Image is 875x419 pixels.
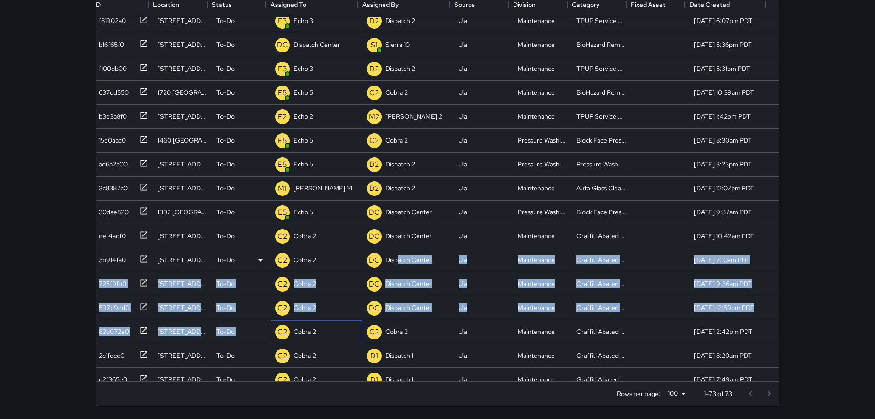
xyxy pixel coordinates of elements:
[294,375,316,384] p: Cobra 2
[576,255,626,264] div: Graffiti Abated Large
[95,84,129,97] div: 637dd550
[158,40,207,49] div: 1733 Broadway
[518,231,555,241] div: Maintenance
[370,374,378,385] p: D1
[294,40,340,49] p: Dispatch Center
[694,16,752,25] div: 8/25/2025, 6:07pm PDT
[459,327,467,336] div: Jia
[95,156,128,169] div: ad6a2a00
[216,303,235,312] p: To-Do
[278,207,287,218] p: E5
[518,136,567,145] div: Pressure Washing
[216,184,235,193] p: To-Do
[95,299,130,312] div: 597d9dd0
[664,387,689,400] div: 100
[95,228,126,241] div: def4adf0
[158,112,207,121] div: 2216 Broadway
[459,40,467,49] div: Jia
[294,88,313,97] p: Echo 5
[576,327,626,336] div: Graffiti Abated Large
[369,279,380,290] p: DC
[277,40,288,51] p: DC
[576,351,626,360] div: Graffiti Abated Large
[459,279,467,288] div: Jia
[518,327,555,336] div: Maintenance
[369,303,380,314] p: DC
[216,136,235,145] p: To-Do
[95,347,124,360] div: 2c1fdce0
[459,64,467,73] div: Jia
[694,64,750,73] div: 8/25/2025, 5:31pm PDT
[294,16,313,25] p: Echo 3
[294,184,353,193] p: [PERSON_NAME] 14
[216,160,235,169] p: To-Do
[158,255,207,264] div: 1731 Franklin Street
[576,112,626,121] div: TPUP Service Requested
[385,184,415,193] p: Dispatch 2
[459,351,467,360] div: Jia
[294,303,316,312] p: Cobra 2
[459,88,467,97] div: Jia
[518,88,555,97] div: Maintenance
[369,16,379,27] p: D2
[385,160,415,169] p: Dispatch 2
[294,207,313,217] p: Echo 5
[459,112,467,121] div: Jia
[576,88,626,97] div: BioHazard Removed
[694,136,752,145] div: 8/23/2025, 8:30am PDT
[294,327,316,336] p: Cobra 2
[158,375,207,384] div: 1700 Broadway
[277,279,288,290] p: C2
[518,279,555,288] div: Maintenance
[385,16,415,25] p: Dispatch 2
[216,207,235,217] p: To-Do
[694,303,754,312] div: 8/15/2025, 12:59pm PDT
[385,88,408,97] p: Cobra 2
[385,112,442,121] p: [PERSON_NAME] 2
[518,184,555,193] div: Maintenance
[370,350,378,362] p: D1
[576,375,626,384] div: Graffiti Abated Large
[385,303,432,312] p: Dispatch Center
[95,180,128,193] div: 3c8387c0
[294,351,316,360] p: Cobra 2
[369,183,379,194] p: D2
[277,303,288,314] p: C2
[518,16,555,25] div: Maintenance
[278,135,287,146] p: E5
[459,375,467,384] div: Jia
[576,207,626,217] div: Block Face Pressure Washed
[518,112,555,121] div: Maintenance
[369,207,380,218] p: DC
[576,160,626,169] div: Pressure Washing Hotspot List Completed
[158,327,207,336] div: 1500 Broadway
[576,184,626,193] div: Auto Glass Cleaned Up
[694,207,752,217] div: 8/21/2025, 9:37am PDT
[385,375,413,384] p: Dispatch 1
[294,112,313,121] p: Echo 2
[216,40,235,49] p: To-Do
[158,184,207,193] div: 1245 Broadway
[277,374,288,385] p: C2
[518,207,567,217] div: Pressure Washing
[294,231,316,241] p: Cobra 2
[371,40,378,51] p: S1
[694,112,751,121] div: 8/23/2025, 1:42pm PDT
[158,231,207,241] div: 2545 Broadway
[576,231,626,241] div: Graffiti Abated Large
[694,279,752,288] div: 8/18/2025, 9:36am PDT
[294,136,313,145] p: Echo 5
[459,207,467,217] div: Jia
[694,255,750,264] div: 8/19/2025, 7:10am PDT
[95,276,126,288] div: 725f9fb0
[216,16,235,25] p: To-Do
[385,327,408,336] p: Cobra 2
[385,279,432,288] p: Dispatch Center
[518,40,555,49] div: Maintenance
[385,40,410,49] p: Sierra 10
[369,111,380,122] p: M2
[694,88,754,97] div: 8/25/2025, 10:39am PDT
[294,255,316,264] p: Cobra 2
[694,160,752,169] div: 8/22/2025, 3:23pm PDT
[576,136,626,145] div: Block Face Pressure Washed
